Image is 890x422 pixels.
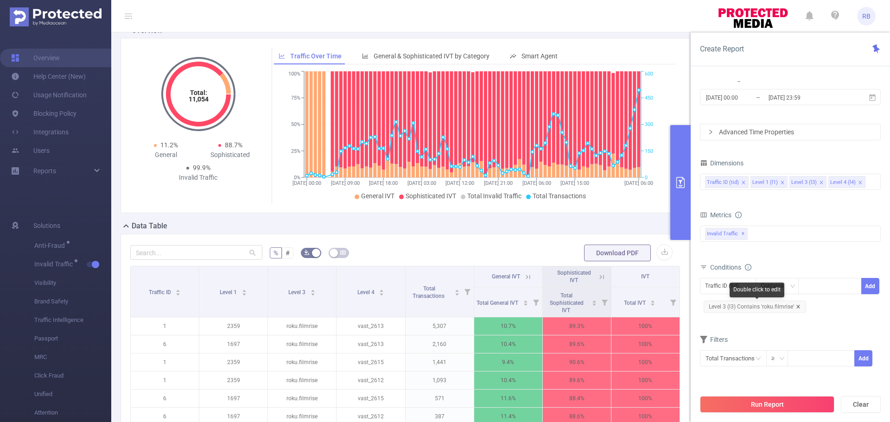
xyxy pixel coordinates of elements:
[645,71,653,77] tspan: 600
[591,299,597,304] div: Sort
[362,53,369,59] i: icon: bar-chart
[291,148,300,154] tspan: 25%
[854,350,872,366] button: Add
[130,245,262,260] input: Search...
[523,302,528,305] i: icon: caret-down
[34,261,76,267] span: Invalid Traffic
[268,353,336,371] p: roku.filmrise
[304,250,310,255] i: icon: bg-colors
[768,91,843,104] input: End date
[467,192,521,200] span: Total Invalid Traffic
[379,288,384,291] i: icon: caret-up
[624,300,647,306] span: Total IVT
[379,292,384,295] i: icon: caret-down
[741,180,746,186] i: icon: close
[132,220,167,232] h2: Data Table
[11,86,87,104] a: Usage Notification
[550,292,584,314] span: Total Sophisticated IVT
[131,317,199,335] p: 1
[454,288,460,294] div: Sort
[379,288,384,294] div: Sort
[11,123,69,141] a: Integrations
[645,95,653,101] tspan: 450
[474,372,542,389] p: 10.4%
[611,335,680,353] p: 100%
[34,366,111,385] span: Click Fraud
[522,180,551,186] tspan: [DATE] 06:00
[34,311,111,329] span: Traffic Intelligence
[710,264,751,271] span: Conditions
[268,390,336,407] p: roku.filmrise
[543,335,611,353] p: 89.6%
[611,372,680,389] p: 100%
[310,288,316,294] div: Sort
[771,351,781,366] div: ≥
[357,289,376,296] span: Level 4
[268,335,336,353] p: roku.filmrise
[33,162,56,180] a: Reports
[650,299,655,304] div: Sort
[406,335,474,353] p: 2,160
[650,299,655,302] i: icon: caret-up
[193,164,210,171] span: 99.9%
[474,335,542,353] p: 10.4%
[700,124,880,140] div: icon: rightAdvanced Time Properties
[131,335,199,353] p: 6
[337,390,405,407] p: vast_2615
[523,299,528,302] i: icon: caret-up
[131,353,199,371] p: 1
[406,390,474,407] p: 571
[34,403,111,422] span: Attention
[704,301,806,313] span: Level 3 (l3) Contains 'roku.filmrise'
[543,372,611,389] p: 89.6%
[780,180,785,186] i: icon: close
[11,104,76,123] a: Blocking Policy
[741,228,745,239] span: ✕
[337,372,405,389] p: vast_2612
[705,91,780,104] input: Start date
[474,317,542,335] p: 10.7%
[413,285,446,299] span: Total Transactions
[407,180,436,186] tspan: [DATE] 03:00
[523,299,528,304] div: Sort
[134,150,198,160] div: General
[641,273,649,280] span: IVT
[624,180,653,186] tspan: [DATE] 06:00
[199,335,267,353] p: 1697
[858,180,863,186] i: icon: close
[33,167,56,175] span: Reports
[292,180,321,186] tspan: [DATE] 00:00
[268,372,336,389] p: roku.filmrise
[288,71,300,77] tspan: 100%
[611,390,680,407] p: 100%
[199,372,267,389] p: 2359
[199,317,267,335] p: 2359
[160,141,178,149] span: 11.2%
[705,228,748,240] span: Invalid Traffic
[199,390,267,407] p: 1697
[650,302,655,305] i: icon: caret-down
[34,242,68,249] span: Anti-Fraud
[286,249,290,257] span: #
[288,289,307,296] span: Level 3
[34,329,111,348] span: Passport
[176,288,181,291] i: icon: caret-up
[290,52,342,60] span: Traffic Over Time
[34,385,111,403] span: Unified
[791,176,817,189] div: Level 3 (l3)
[337,353,405,371] p: vast_2615
[340,250,346,255] i: icon: table
[752,176,778,189] div: Level 1 (l1)
[543,317,611,335] p: 89.3%
[34,348,111,366] span: MRC
[445,180,474,186] tspan: [DATE] 12:00
[406,372,474,389] p: 1,093
[560,180,589,186] tspan: [DATE] 15:00
[611,353,680,371] p: 100%
[529,287,542,317] i: Filter menu
[331,180,359,186] tspan: [DATE] 09:00
[667,287,680,317] i: Filter menu
[645,122,653,128] tspan: 300
[745,264,751,271] i: icon: info-circle
[474,353,542,371] p: 9.4%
